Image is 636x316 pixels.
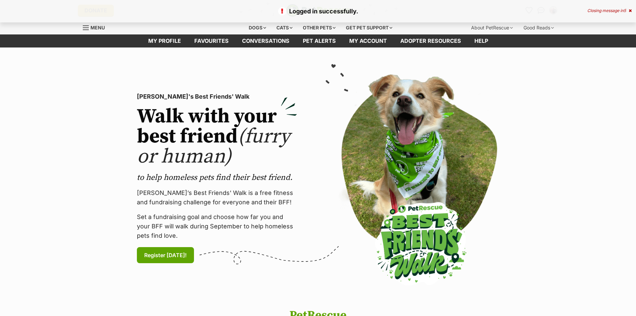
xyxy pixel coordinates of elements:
[142,34,188,47] a: My profile
[137,124,290,169] span: (furry or human)
[235,34,296,47] a: conversations
[137,107,297,167] h2: Walk with your best friend
[394,34,468,47] a: Adopter resources
[188,34,235,47] a: Favourites
[144,251,187,259] span: Register [DATE]!
[298,21,340,34] div: Other pets
[296,34,343,47] a: Pet alerts
[341,21,397,34] div: Get pet support
[83,21,110,33] a: Menu
[343,34,394,47] a: My account
[137,92,297,101] p: [PERSON_NAME]'s Best Friends' Walk
[137,188,297,207] p: [PERSON_NAME]’s Best Friends' Walk is a free fitness and fundraising challenge for everyone and t...
[90,25,105,30] span: Menu
[244,21,271,34] div: Dogs
[519,21,559,34] div: Good Reads
[468,34,495,47] a: Help
[137,247,194,263] a: Register [DATE]!
[466,21,517,34] div: About PetRescue
[137,212,297,240] p: Set a fundraising goal and choose how far you and your BFF will walk during September to help hom...
[137,172,297,183] p: to help homeless pets find their best friend.
[272,21,297,34] div: Cats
